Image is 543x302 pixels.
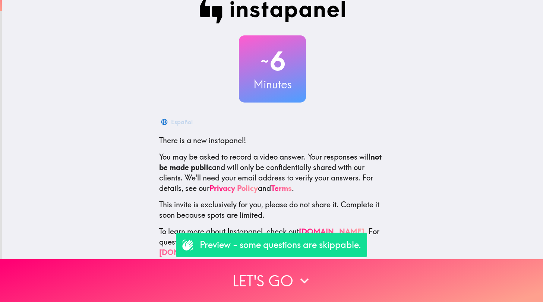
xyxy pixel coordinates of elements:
[271,183,292,193] a: Terms
[159,237,323,257] a: [EMAIL_ADDRESS][DOMAIN_NAME]
[239,46,306,76] h2: 6
[159,152,386,194] p: You may be asked to record a video answer. Your responses will and will only be confidentially sh...
[159,199,386,220] p: This invite is exclusively for you, please do not share it. Complete it soon because spots are li...
[200,239,361,251] p: Preview - some questions are skippable.
[159,114,196,129] button: Español
[299,227,364,236] a: [DOMAIN_NAME]
[171,117,193,127] div: Español
[159,226,386,258] p: To learn more about Instapanel, check out . For questions or help, email us at .
[159,152,382,172] b: not be made public
[239,76,306,92] h3: Minutes
[259,50,270,72] span: ~
[209,183,258,193] a: Privacy Policy
[159,136,246,145] span: There is a new instapanel!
